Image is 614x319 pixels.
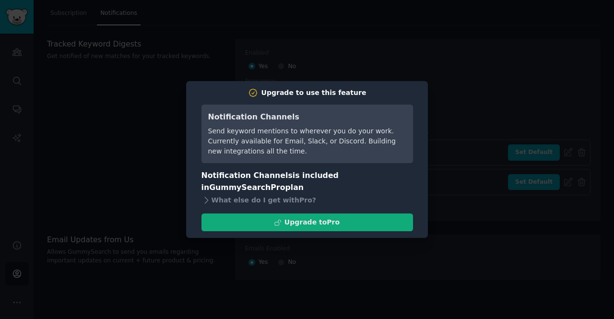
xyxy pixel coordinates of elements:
h3: Notification Channels [208,111,406,123]
div: What else do I get with Pro ? [201,193,413,207]
span: GummySearch Pro [209,183,285,192]
button: Upgrade toPro [201,213,413,231]
div: Upgrade to use this feature [261,88,366,98]
div: Send keyword mentions to wherever you do your work. Currently available for Email, Slack, or Disc... [208,126,406,156]
div: Upgrade to Pro [284,217,340,227]
h3: Notification Channels is included in plan [201,170,413,193]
